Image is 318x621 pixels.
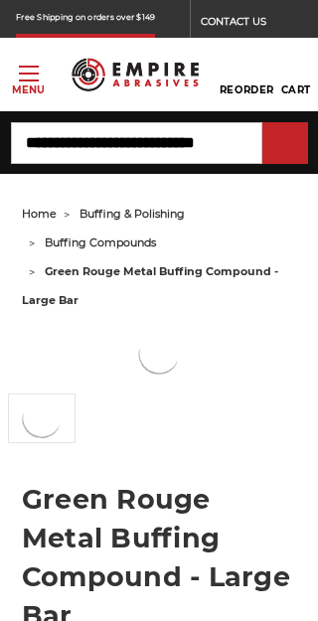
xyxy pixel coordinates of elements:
span: Toggle menu [19,73,39,75]
a: buffing compounds [45,235,156,249]
span: Reorder [220,83,274,96]
p: Menu [12,82,45,97]
img: Green Rouge Aluminum Buffing Compound [18,394,66,442]
a: home [22,207,57,221]
a: CONTACT US [201,10,302,38]
input: Submit [265,124,305,164]
a: Cart [281,53,311,96]
a: buffing & polishing [79,207,185,221]
span: Cart [281,83,311,96]
a: Reorder [220,53,274,96]
span: green rouge metal buffing compound - large bar [22,264,278,307]
img: Empire Abrasives [72,50,199,99]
